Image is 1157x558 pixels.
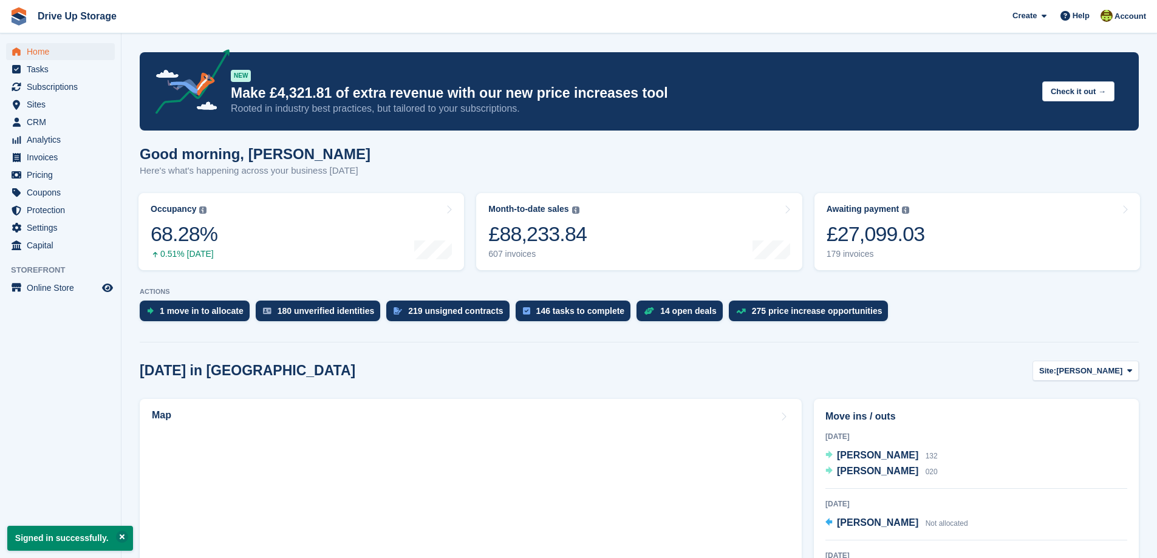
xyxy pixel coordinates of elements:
[100,281,115,295] a: Preview store
[536,306,625,316] div: 146 tasks to complete
[256,301,387,327] a: 180 unverified identities
[825,515,968,531] a: [PERSON_NAME] Not allocated
[6,279,115,296] a: menu
[11,264,121,276] span: Storefront
[27,166,100,183] span: Pricing
[263,307,271,315] img: verify_identity-adf6edd0f0f0b5bbfe63781bf79b02c33cf7c696d77639b501bdc392416b5a36.svg
[1101,10,1113,22] img: Lindsay Dawes
[27,131,100,148] span: Analytics
[6,202,115,219] a: menu
[1032,361,1139,381] button: Site: [PERSON_NAME]
[6,219,115,236] a: menu
[152,410,171,421] h2: Map
[476,193,802,270] a: Month-to-date sales £88,233.84 607 invoices
[1114,10,1146,22] span: Account
[825,448,938,464] a: [PERSON_NAME] 132
[140,301,256,327] a: 1 move in to allocate
[6,43,115,60] a: menu
[27,61,100,78] span: Tasks
[1039,365,1056,377] span: Site:
[27,279,100,296] span: Online Store
[660,306,717,316] div: 14 open deals
[926,452,938,460] span: 132
[926,468,938,476] span: 020
[27,114,100,131] span: CRM
[825,464,938,480] a: [PERSON_NAME] 020
[138,193,464,270] a: Occupancy 68.28% 0.51% [DATE]
[27,43,100,60] span: Home
[199,206,206,214] img: icon-info-grey-7440780725fd019a000dd9b08b2336e03edf1995a4989e88bcd33f0948082b44.svg
[278,306,375,316] div: 180 unverified identities
[1056,365,1122,377] span: [PERSON_NAME]
[231,84,1032,102] p: Make £4,321.81 of extra revenue with our new price increases tool
[572,206,579,214] img: icon-info-grey-7440780725fd019a000dd9b08b2336e03edf1995a4989e88bcd33f0948082b44.svg
[140,362,355,379] h2: [DATE] in [GEOGRAPHIC_DATA]
[140,288,1139,296] p: ACTIONS
[6,166,115,183] a: menu
[827,204,899,214] div: Awaiting payment
[644,307,654,315] img: deal-1b604bf984904fb50ccaf53a9ad4b4a5d6e5aea283cecdc64d6e3604feb123c2.svg
[523,307,530,315] img: task-75834270c22a3079a89374b754ae025e5fb1db73e45f91037f5363f120a921f8.svg
[827,249,925,259] div: 179 invoices
[145,49,230,118] img: price-adjustments-announcement-icon-8257ccfd72463d97f412b2fc003d46551f7dbcb40ab6d574587a9cd5c0d94...
[736,308,746,314] img: price_increase_opportunities-93ffe204e8149a01c8c9dc8f82e8f89637d9d84a8eef4429ea346261dce0b2c0.svg
[231,102,1032,115] p: Rooted in industry best practices, but tailored to your subscriptions.
[27,237,100,254] span: Capital
[147,307,154,315] img: move_ins_to_allocate_icon-fdf77a2bb77ea45bf5b3d319d69a93e2d87916cf1d5bf7949dd705db3b84f3ca.svg
[752,306,882,316] div: 275 price increase opportunities
[488,222,587,247] div: £88,233.84
[6,149,115,166] a: menu
[6,237,115,254] a: menu
[488,249,587,259] div: 607 invoices
[1073,10,1090,22] span: Help
[386,301,515,327] a: 219 unsigned contracts
[827,222,925,247] div: £27,099.03
[140,164,370,178] p: Here's what's happening across your business [DATE]
[10,7,28,26] img: stora-icon-8386f47178a22dfd0bd8f6a31ec36ba5ce8667c1dd55bd0f319d3a0aa187defe.svg
[231,70,251,82] div: NEW
[151,249,217,259] div: 0.51% [DATE]
[27,96,100,113] span: Sites
[837,466,918,476] span: [PERSON_NAME]
[825,431,1127,442] div: [DATE]
[151,222,217,247] div: 68.28%
[729,301,895,327] a: 275 price increase opportunities
[140,146,370,162] h1: Good morning, [PERSON_NAME]
[1012,10,1037,22] span: Create
[6,78,115,95] a: menu
[6,96,115,113] a: menu
[1042,81,1114,101] button: Check it out →
[6,61,115,78] a: menu
[637,301,729,327] a: 14 open deals
[6,131,115,148] a: menu
[151,204,196,214] div: Occupancy
[825,498,1127,509] div: [DATE]
[825,409,1127,424] h2: Move ins / outs
[27,202,100,219] span: Protection
[488,204,568,214] div: Month-to-date sales
[33,6,121,26] a: Drive Up Storage
[27,78,100,95] span: Subscriptions
[6,184,115,201] a: menu
[902,206,909,214] img: icon-info-grey-7440780725fd019a000dd9b08b2336e03edf1995a4989e88bcd33f0948082b44.svg
[394,307,402,315] img: contract_signature_icon-13c848040528278c33f63329250d36e43548de30e8caae1d1a13099fd9432cc5.svg
[27,219,100,236] span: Settings
[160,306,244,316] div: 1 move in to allocate
[926,519,968,528] span: Not allocated
[837,517,918,528] span: [PERSON_NAME]
[408,306,503,316] div: 219 unsigned contracts
[27,184,100,201] span: Coupons
[27,149,100,166] span: Invoices
[7,526,133,551] p: Signed in successfully.
[6,114,115,131] a: menu
[516,301,637,327] a: 146 tasks to complete
[814,193,1140,270] a: Awaiting payment £27,099.03 179 invoices
[837,450,918,460] span: [PERSON_NAME]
